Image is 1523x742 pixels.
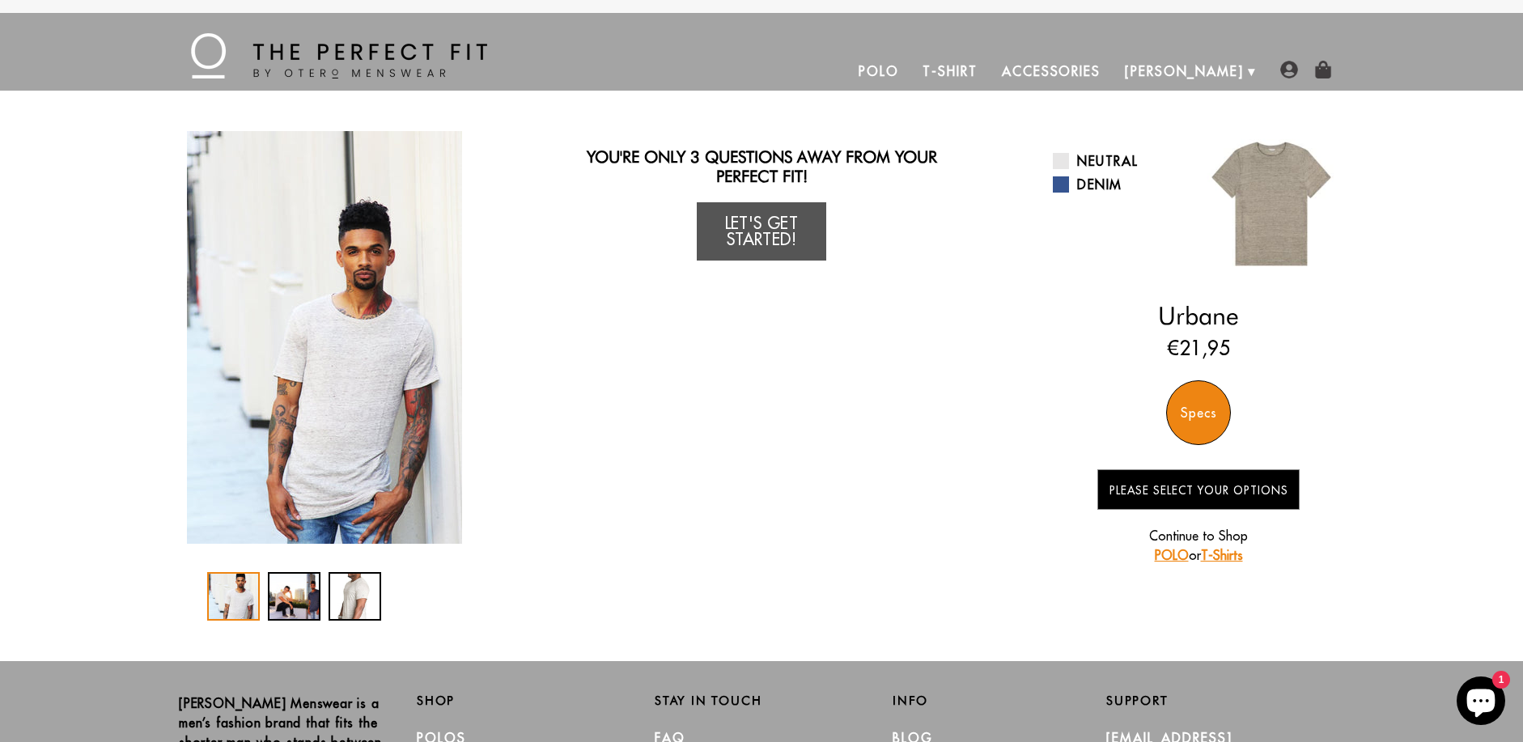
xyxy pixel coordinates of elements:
[191,33,487,78] img: The Perfect Fit - by Otero Menswear - Logo
[417,693,630,708] h2: Shop
[1053,175,1186,194] a: Denim
[207,572,260,621] div: 1 / 3
[655,693,868,708] h2: Stay in Touch
[1155,547,1189,563] a: POLO
[1198,131,1344,277] img: 07.jpg
[569,147,953,186] h2: You're only 3 questions away from your perfect fit!
[1109,483,1288,498] span: Please Select Your Options
[1106,693,1344,708] h2: Support
[990,52,1113,91] a: Accessories
[1280,61,1298,78] img: user-account-icon.png
[1314,61,1332,78] img: shopping-bag-icon.png
[1452,676,1510,729] inbox-online-store-chat: Shopify online store chat
[846,52,911,91] a: Polo
[329,572,381,621] div: 3 / 3
[1166,380,1231,445] div: Specs
[910,52,989,91] a: T-Shirt
[697,202,826,261] a: Let's Get Started!
[268,572,320,621] div: 2 / 3
[1053,301,1344,330] h2: Urbane
[893,693,1106,708] h2: Info
[1097,469,1300,510] button: Please Select Your Options
[1113,52,1256,91] a: [PERSON_NAME]
[1201,547,1243,563] a: T-Shirts
[187,131,462,544] img: IMG_2252_copy_1024x1024_2x_2df0954d-29b1-4e4f-b178-847c5e09e1cb_340x.jpg
[1097,526,1300,565] p: Continue to Shop or
[179,131,470,544] div: 1 / 3
[1167,333,1230,363] ins: €21,95
[1053,151,1186,171] a: Neutral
